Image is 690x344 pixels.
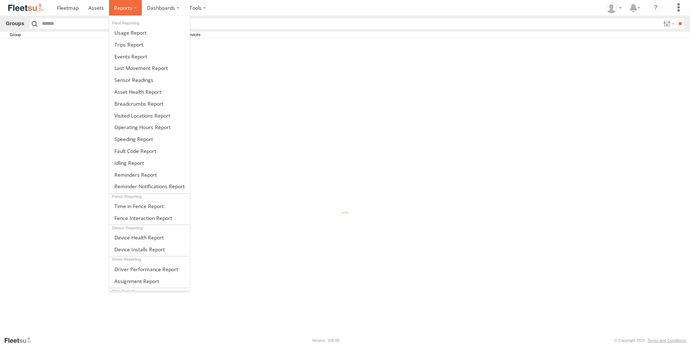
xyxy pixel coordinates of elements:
[109,110,190,122] a: Visited Locations Report
[109,133,190,145] a: Fleet Speed Report
[109,39,190,50] a: Trips Report
[6,18,24,29] h1: Groups
[650,2,661,14] i: ?
[109,98,190,110] a: Breadcrumbs Report
[109,50,190,62] a: Full Events Report
[109,145,190,157] a: Fault Code Report
[648,338,686,343] a: Terms and Conditions
[109,86,190,98] a: Asset Health Report
[109,181,190,193] a: Service Reminder Notifications Report
[109,200,190,212] a: Time in Fences Report
[179,32,208,38] span: Devices
[109,231,190,243] a: Device Health Report
[109,157,190,169] a: Idling Report
[603,3,624,13] div: Taylor Hager
[4,337,37,344] a: Visit our Website
[109,74,190,86] a: Sensor Readings
[312,338,340,343] div: Version: 308.00
[660,18,676,29] label: Search Filter Options
[7,3,45,13] img: fleetsu-logo-horizontal.svg
[109,243,190,255] a: Device Installs Report
[109,27,190,39] a: Usage Report
[109,275,190,287] a: Assignment Report
[6,32,121,38] span: Group
[614,338,686,343] div: © Copyright 2025 -
[109,212,190,224] a: Fence Interaction Report
[109,169,190,181] a: Reminders Report
[109,263,190,275] a: Driver Performance Report
[109,121,190,133] a: Asset Operating Hours Report
[109,62,190,74] a: Last Movement Report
